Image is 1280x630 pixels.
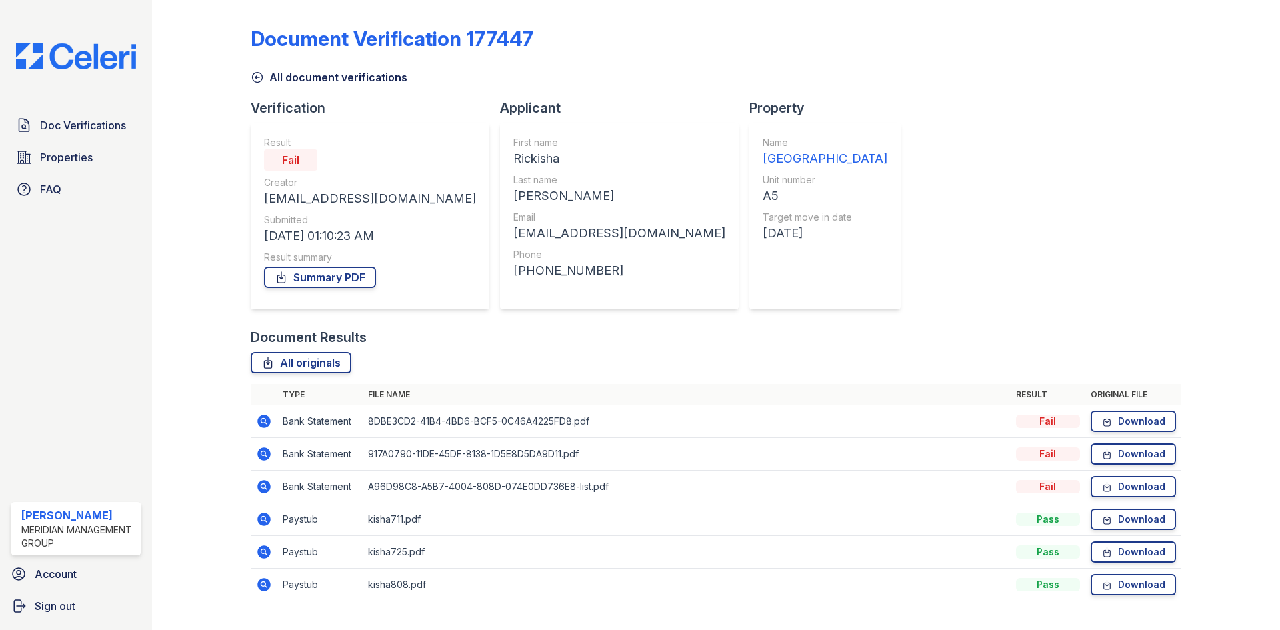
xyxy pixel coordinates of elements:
[277,438,363,471] td: Bank Statement
[264,251,476,264] div: Result summary
[763,136,887,149] div: Name
[1091,476,1176,497] a: Download
[513,261,725,280] div: [PHONE_NUMBER]
[1016,480,1080,493] div: Fail
[363,405,1011,438] td: 8DBE3CD2-41B4-4BD6-BCF5-0C46A4225FD8.pdf
[513,211,725,224] div: Email
[513,224,725,243] div: [EMAIL_ADDRESS][DOMAIN_NAME]
[363,384,1011,405] th: File name
[513,173,725,187] div: Last name
[763,149,887,168] div: [GEOGRAPHIC_DATA]
[363,471,1011,503] td: A96D98C8-A5B7-4004-808D-074E0DD736E8-list.pdf
[1011,384,1085,405] th: Result
[264,189,476,208] div: [EMAIL_ADDRESS][DOMAIN_NAME]
[763,224,887,243] div: [DATE]
[363,438,1011,471] td: 917A0790-11DE-45DF-8138-1D5E8D5DA9D11.pdf
[264,149,317,171] div: Fail
[264,136,476,149] div: Result
[251,69,407,85] a: All document verifications
[251,352,351,373] a: All originals
[40,181,61,197] span: FAQ
[35,566,77,582] span: Account
[763,136,887,168] a: Name [GEOGRAPHIC_DATA]
[251,27,533,51] div: Document Verification 177447
[1091,541,1176,563] a: Download
[264,213,476,227] div: Submitted
[277,471,363,503] td: Bank Statement
[763,173,887,187] div: Unit number
[513,136,725,149] div: First name
[1016,415,1080,428] div: Fail
[251,328,367,347] div: Document Results
[11,112,141,139] a: Doc Verifications
[363,536,1011,569] td: kisha725.pdf
[11,176,141,203] a: FAQ
[749,99,911,117] div: Property
[1016,513,1080,526] div: Pass
[35,598,75,614] span: Sign out
[277,536,363,569] td: Paystub
[277,405,363,438] td: Bank Statement
[264,176,476,189] div: Creator
[264,227,476,245] div: [DATE] 01:10:23 AM
[513,248,725,261] div: Phone
[277,569,363,601] td: Paystub
[21,523,136,550] div: Meridian Management Group
[5,561,147,587] a: Account
[1091,411,1176,432] a: Download
[277,503,363,536] td: Paystub
[40,117,126,133] span: Doc Verifications
[363,569,1011,601] td: kisha808.pdf
[500,99,749,117] div: Applicant
[1091,574,1176,595] a: Download
[763,187,887,205] div: A5
[1016,545,1080,559] div: Pass
[1091,509,1176,530] a: Download
[5,593,147,619] a: Sign out
[11,144,141,171] a: Properties
[1091,443,1176,465] a: Download
[1085,384,1181,405] th: Original file
[763,211,887,224] div: Target move in date
[5,43,147,69] img: CE_Logo_Blue-a8612792a0a2168367f1c8372b55b34899dd931a85d93a1a3d3e32e68fde9ad4.png
[1016,578,1080,591] div: Pass
[513,187,725,205] div: [PERSON_NAME]
[264,267,376,288] a: Summary PDF
[1016,447,1080,461] div: Fail
[40,149,93,165] span: Properties
[277,384,363,405] th: Type
[251,99,500,117] div: Verification
[363,503,1011,536] td: kisha711.pdf
[513,149,725,168] div: Rickisha
[21,507,136,523] div: [PERSON_NAME]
